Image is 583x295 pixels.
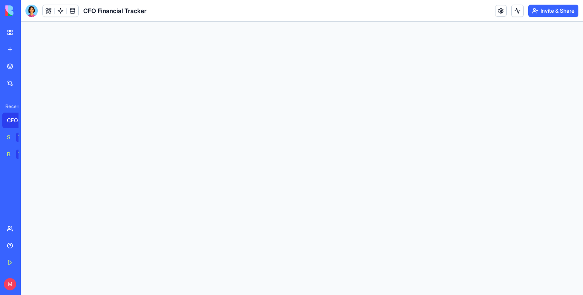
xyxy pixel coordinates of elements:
div: Social Media Content Generator [7,133,11,141]
a: Blog Generation ProTRY [2,147,33,162]
a: Social Media Content GeneratorTRY [2,130,33,145]
button: Invite & Share [528,5,578,17]
span: Recent [2,103,19,110]
span: CFO Financial Tracker [83,6,147,15]
div: CFO Financial Tracker [7,116,29,124]
div: TRY [16,150,29,159]
span: M [4,278,16,290]
div: Blog Generation Pro [7,150,11,158]
img: logo [5,5,53,16]
div: TRY [16,133,29,142]
a: CFO Financial Tracker [2,113,33,128]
